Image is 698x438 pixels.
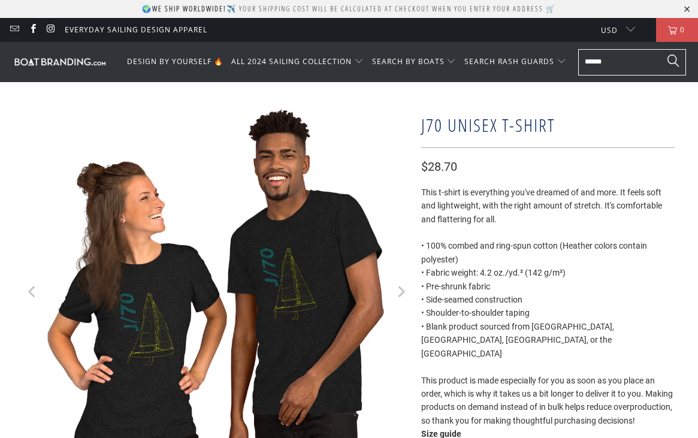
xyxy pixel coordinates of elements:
[231,48,364,76] summary: ALL 2024 SAILING COLLECTION
[421,159,457,174] span: $28.70
[127,56,223,67] span: DESIGN BY YOURSELF 🔥
[372,48,457,76] summary: SEARCH BY BOATS
[677,18,688,42] span: 0
[656,18,698,42] a: 0
[464,48,566,76] summary: SEARCH RASH GUARDS
[231,56,352,67] span: ALL 2024 SAILING COLLECTION
[12,56,108,67] img: Boatbranding
[601,25,618,35] span: USD
[372,56,445,67] span: SEARCH BY BOATS
[127,48,566,76] nav: Translation missing: en.navigation.header.main_nav
[27,25,37,35] a: Boatbranding on Facebook
[142,4,556,14] p: 🌍 ✈️ Your shipping cost will be calculated at checkout when you enter your address 🛒
[46,25,56,35] a: Boatbranding on Instagram
[9,25,19,35] a: Email Boatbranding
[591,18,635,42] button: USD
[421,109,675,138] h1: J70 Unisex t-shirt
[464,56,554,67] span: SEARCH RASH GUARDS
[65,23,207,37] a: Everyday Sailing Design Apparel
[152,4,226,14] strong: We ship worldwide!
[127,48,223,76] a: DESIGN BY YOURSELF 🔥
